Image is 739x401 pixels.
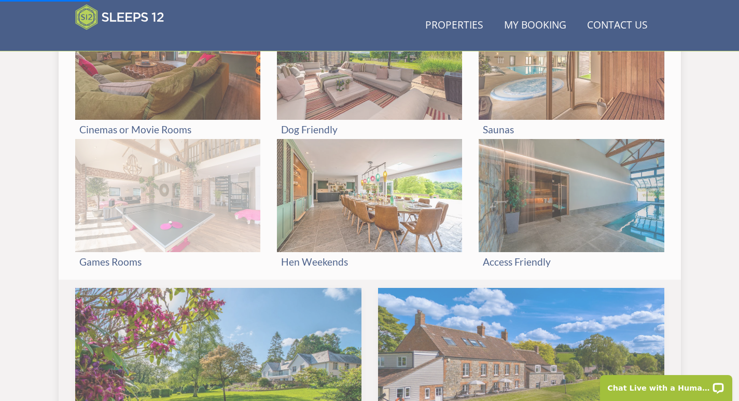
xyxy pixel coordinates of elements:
img: 'Cinemas or Movie Rooms' - Large Group Accommodation Holiday Ideas [75,7,260,120]
a: My Booking [500,14,570,37]
h3: Cinemas or Movie Rooms [79,124,256,135]
iframe: LiveChat chat widget [593,368,739,401]
img: 'Saunas' - Large Group Accommodation Holiday Ideas [479,7,664,120]
h3: Dog Friendly [281,124,458,135]
a: Contact Us [583,14,652,37]
h3: Access Friendly [483,256,660,267]
img: 'Dog Friendly' - Large Group Accommodation Holiday Ideas [277,7,462,120]
img: Sleeps 12 [75,4,164,30]
h3: Games Rooms [79,256,256,267]
a: 'Saunas' - Large Group Accommodation Holiday Ideas Saunas [479,7,664,140]
h3: Hen Weekends [281,256,458,267]
a: 'Cinemas or Movie Rooms' - Large Group Accommodation Holiday Ideas Cinemas or Movie Rooms [75,7,260,140]
img: 'Access Friendly' - Large Group Accommodation Holiday Ideas [479,139,664,252]
a: Properties [421,14,487,37]
a: 'Games Rooms' - Large Group Accommodation Holiday Ideas Games Rooms [75,139,260,271]
img: 'Games Rooms' - Large Group Accommodation Holiday Ideas [75,139,260,252]
a: 'Hen Weekends' - Large Group Accommodation Holiday Ideas Hen Weekends [277,139,462,271]
a: 'Dog Friendly' - Large Group Accommodation Holiday Ideas Dog Friendly [277,7,462,140]
img: 'Hen Weekends' - Large Group Accommodation Holiday Ideas [277,139,462,252]
h3: Saunas [483,124,660,135]
a: 'Access Friendly' - Large Group Accommodation Holiday Ideas Access Friendly [479,139,664,271]
iframe: Customer reviews powered by Trustpilot [70,36,179,45]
